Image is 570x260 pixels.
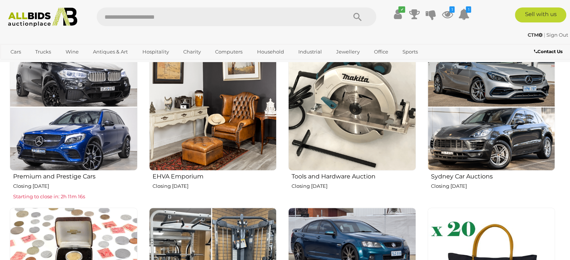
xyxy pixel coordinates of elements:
p: Closing [DATE] [292,182,416,190]
b: Contact Us [534,49,563,54]
span: | [544,32,545,38]
h2: Sydney Car Auctions [431,171,555,180]
a: Premium and Prestige Cars Closing [DATE] Starting to close in: 2h 11m 16s [9,43,138,202]
a: Sports [398,46,423,58]
i: 1 [449,6,455,13]
a: Cars [6,46,26,58]
a: Office [369,46,393,58]
a: [GEOGRAPHIC_DATA] [6,58,69,70]
h2: EHVA Emporium [153,171,277,180]
a: Trucks [30,46,56,58]
i: ✔ [398,6,405,13]
a: Contact Us [534,48,564,56]
strong: CTM [528,32,543,38]
img: Allbids.com.au [4,7,81,27]
span: Starting to close in: 2h 11m 16s [13,193,85,199]
a: Antiques & Art [88,46,133,58]
a: 1 [458,7,469,21]
h2: Tools and Hardware Auction [292,171,416,180]
h2: Premium and Prestige Cars [13,171,138,180]
p: Closing [DATE] [153,182,277,190]
a: Household [252,46,289,58]
a: Wine [61,46,84,58]
button: Search [339,7,376,26]
img: EHVA Emporium [149,43,277,171]
a: Sell with us [515,7,566,22]
i: 1 [466,6,471,13]
a: Hospitality [138,46,174,58]
img: Premium and Prestige Cars [10,43,138,171]
a: Charity [178,46,206,58]
img: Sydney Car Auctions [428,43,555,171]
a: Jewellery [331,46,364,58]
p: Closing [DATE] [13,182,138,190]
img: Tools and Hardware Auction [288,43,416,171]
a: Sydney Car Auctions Closing [DATE] [427,43,555,202]
a: 1 [441,7,453,21]
a: EHVA Emporium Closing [DATE] [149,43,277,202]
a: Tools and Hardware Auction Closing [DATE] [288,43,416,202]
p: Closing [DATE] [431,182,555,190]
a: Industrial [293,46,327,58]
a: ✔ [392,7,403,21]
a: Computers [210,46,247,58]
a: CTM [528,32,544,38]
a: Sign Out [546,32,568,38]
